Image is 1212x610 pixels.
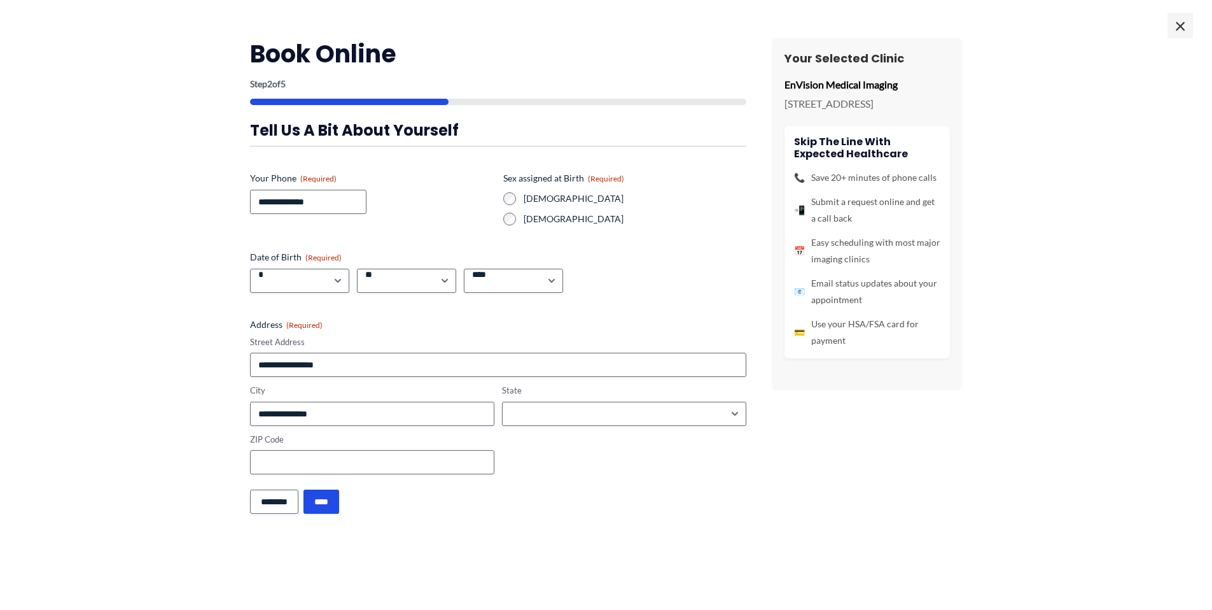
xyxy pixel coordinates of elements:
[794,194,940,227] li: Submit a request online and get a call back
[1167,13,1193,38] span: ×
[502,385,746,397] label: State
[250,172,493,185] label: Your Phone
[794,136,940,160] h4: Skip the line with Expected Healthcare
[250,251,342,264] legend: Date of Birth
[794,234,940,267] li: Easy scheduling with most major imaging clinics
[794,202,805,218] span: 📲
[524,213,746,225] label: [DEMOGRAPHIC_DATA]
[524,192,746,205] label: [DEMOGRAPHIC_DATA]
[794,316,940,349] li: Use your HSA/FSA card for payment
[250,336,746,348] label: Street Address
[250,318,323,331] legend: Address
[794,169,805,186] span: 📞
[286,320,323,330] span: (Required)
[250,80,746,89] p: Step of
[250,385,494,397] label: City
[794,169,940,186] li: Save 20+ minutes of phone calls
[784,75,950,94] p: EnVision Medical Imaging
[250,120,746,140] h3: Tell us a bit about yourself
[305,253,342,262] span: (Required)
[784,94,950,113] p: [STREET_ADDRESS]
[503,172,624,185] legend: Sex assigned at Birth
[281,78,286,89] span: 5
[794,283,805,300] span: 📧
[300,174,337,183] span: (Required)
[784,51,950,66] h3: Your Selected Clinic
[250,434,494,446] label: ZIP Code
[794,243,805,259] span: 📅
[794,275,940,308] li: Email status updates about your appointment
[250,38,746,69] h2: Book Online
[588,174,624,183] span: (Required)
[794,324,805,341] span: 💳
[267,78,272,89] span: 2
